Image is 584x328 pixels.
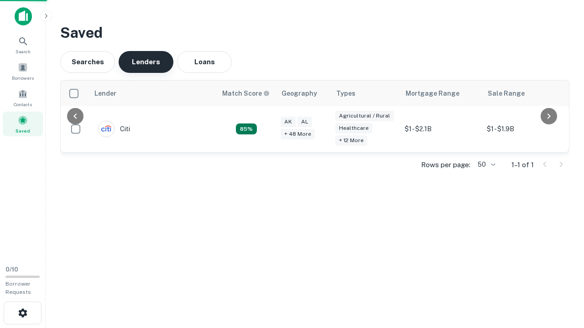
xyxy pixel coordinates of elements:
div: Types [336,88,355,99]
div: AK [281,117,296,127]
th: Lender [89,81,217,106]
button: Searches [60,51,115,73]
span: Contacts [14,101,32,108]
a: Contacts [3,85,43,110]
div: Agricultural / Rural [335,111,394,121]
div: Sale Range [488,88,525,99]
a: Borrowers [3,59,43,83]
div: Capitalize uses an advanced AI algorithm to match your search with the best lender. The match sco... [236,123,257,134]
button: Lenders [119,51,173,73]
div: + 48 more [281,129,315,139]
a: Saved [3,112,43,136]
div: AL [297,117,312,127]
button: Loans [177,51,232,73]
img: capitalize-icon.png [15,7,32,26]
td: $1 - $1.9B [482,106,564,152]
a: Search [3,32,43,57]
div: Citi [98,121,130,137]
h6: Match Score [222,88,268,98]
span: Saved [16,127,30,134]
p: 1–1 of 1 [511,159,534,170]
th: Capitalize uses an advanced AI algorithm to match your search with the best lender. The match sco... [217,81,276,106]
iframe: Chat Widget [538,255,584,299]
div: Geography [282,88,317,99]
th: Geography [276,81,331,106]
div: Capitalize uses an advanced AI algorithm to match your search with the best lender. The match sco... [222,88,270,98]
div: + 12 more [335,135,367,146]
span: 0 / 10 [5,266,18,273]
span: Search [16,48,31,55]
p: Rows per page: [421,159,470,170]
div: Lender [94,88,116,99]
td: $1 - $2.1B [400,106,482,152]
th: Types [331,81,400,106]
span: Borrowers [12,74,34,82]
div: Mortgage Range [406,88,459,99]
div: 50 [474,158,497,171]
th: Mortgage Range [400,81,482,106]
img: picture [99,121,114,137]
div: Healthcare [335,123,372,133]
span: Borrower Requests [5,281,31,295]
h3: Saved [60,22,569,44]
th: Sale Range [482,81,564,106]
